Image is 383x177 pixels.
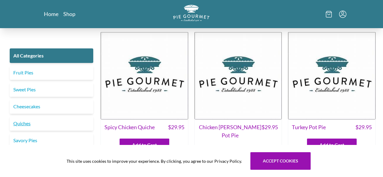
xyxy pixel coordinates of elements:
[339,11,346,18] button: Menu
[132,141,157,149] span: Add to Cart
[63,10,75,18] a: Shop
[10,82,93,97] a: Sweet Pies
[198,123,262,139] span: Chicken [PERSON_NAME] Pot Pie
[10,133,93,148] a: Savory Pies
[173,5,210,21] img: logo
[10,116,93,131] a: Quiches
[288,32,376,120] img: Turkey Pot Pie
[104,123,155,131] span: Spicy Chicken Quiche
[10,99,93,114] a: Cheesecakes
[307,139,357,151] button: Add to Cart
[44,10,58,18] a: Home
[173,5,210,23] a: Logo
[10,48,93,63] a: All Categories
[67,158,242,164] span: This site uses cookies to improve your experience. By clicking, you agree to our Privacy Policy.
[194,32,282,120] img: Chicken Curry Pot Pie
[101,32,188,120] img: Spicy Chicken Quiche
[292,123,326,131] span: Turkey Pot Pie
[250,152,311,170] button: Accept cookies
[319,141,344,149] span: Add to Cart
[120,139,169,151] button: Add to Cart
[168,123,184,131] span: $ 29.95
[262,123,278,139] span: $ 29.95
[10,65,93,80] a: Fruit Pies
[355,123,372,131] span: $ 29.95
